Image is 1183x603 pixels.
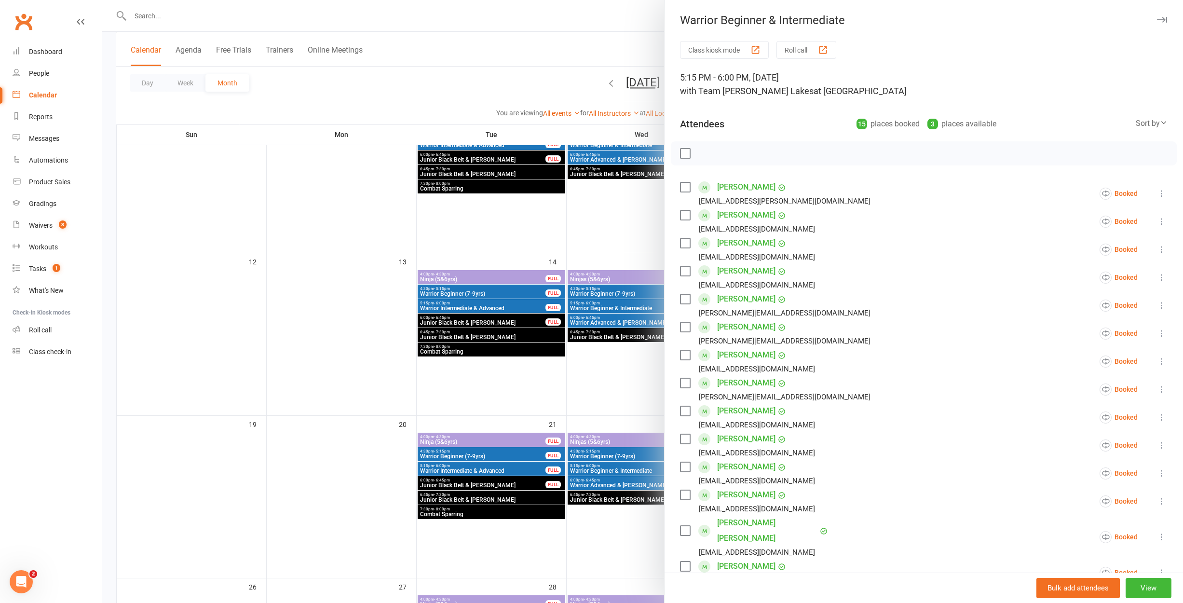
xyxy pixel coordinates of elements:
[717,235,775,251] a: [PERSON_NAME]
[1100,188,1138,200] div: Booked
[699,335,870,347] div: [PERSON_NAME][EMAIL_ADDRESS][DOMAIN_NAME]
[13,106,102,128] a: Reports
[717,347,775,363] a: [PERSON_NAME]
[680,86,814,96] span: with Team [PERSON_NAME] Lakes
[1100,272,1138,284] div: Booked
[1100,467,1138,480] div: Booked
[699,195,870,207] div: [EMAIL_ADDRESS][PERSON_NAME][DOMAIN_NAME]
[1100,384,1138,396] div: Booked
[1100,531,1138,543] div: Booked
[717,515,817,546] a: [PERSON_NAME] [PERSON_NAME]
[717,459,775,475] a: [PERSON_NAME]
[699,447,815,459] div: [EMAIL_ADDRESS][DOMAIN_NAME]
[29,348,71,356] div: Class check-in
[1100,300,1138,312] div: Booked
[13,193,102,215] a: Gradings
[1100,244,1138,256] div: Booked
[29,200,56,207] div: Gradings
[10,570,33,593] iframe: Intercom live chat
[29,156,68,164] div: Automations
[29,287,64,294] div: What's New
[699,363,815,375] div: [EMAIL_ADDRESS][DOMAIN_NAME]
[29,69,49,77] div: People
[59,220,67,229] span: 3
[29,178,70,186] div: Product Sales
[13,171,102,193] a: Product Sales
[717,403,775,419] a: [PERSON_NAME]
[29,265,46,273] div: Tasks
[717,487,775,503] a: [PERSON_NAME]
[857,117,920,131] div: places booked
[1100,216,1138,228] div: Booked
[717,559,775,574] a: [PERSON_NAME]
[699,391,870,403] div: [PERSON_NAME][EMAIL_ADDRESS][DOMAIN_NAME]
[1100,439,1138,452] div: Booked
[13,258,102,280] a: Tasks 1
[13,236,102,258] a: Workouts
[1126,578,1171,598] button: View
[717,291,775,307] a: [PERSON_NAME]
[717,179,775,195] a: [PERSON_NAME]
[1136,117,1168,130] div: Sort by
[927,119,938,129] div: 3
[1100,356,1138,368] div: Booked
[53,264,60,272] span: 1
[699,546,815,559] div: [EMAIL_ADDRESS][DOMAIN_NAME]
[699,223,815,235] div: [EMAIL_ADDRESS][DOMAIN_NAME]
[29,113,53,121] div: Reports
[29,221,53,229] div: Waivers
[699,279,815,291] div: [EMAIL_ADDRESS][DOMAIN_NAME]
[717,263,775,279] a: [PERSON_NAME]
[680,41,769,59] button: Class kiosk mode
[699,419,815,431] div: [EMAIL_ADDRESS][DOMAIN_NAME]
[13,319,102,341] a: Roll call
[29,91,57,99] div: Calendar
[814,86,907,96] span: at [GEOGRAPHIC_DATA]
[1100,328,1138,340] div: Booked
[29,326,52,334] div: Roll call
[699,251,815,263] div: [EMAIL_ADDRESS][DOMAIN_NAME]
[927,117,996,131] div: places available
[680,71,1168,98] div: 5:15 PM - 6:00 PM, [DATE]
[717,207,775,223] a: [PERSON_NAME]
[29,48,62,55] div: Dashboard
[1100,495,1138,507] div: Booked
[13,150,102,171] a: Automations
[13,128,102,150] a: Messages
[699,307,870,319] div: [PERSON_NAME][EMAIL_ADDRESS][DOMAIN_NAME]
[12,10,36,34] a: Clubworx
[1100,411,1138,424] div: Booked
[13,280,102,301] a: What's New
[13,41,102,63] a: Dashboard
[776,41,836,59] button: Roll call
[29,135,59,142] div: Messages
[13,63,102,84] a: People
[1036,578,1120,598] button: Bulk add attendees
[1100,567,1138,579] div: Booked
[13,341,102,363] a: Class kiosk mode
[857,119,867,129] div: 15
[665,14,1183,27] div: Warrior Beginner & Intermediate
[29,243,58,251] div: Workouts
[13,84,102,106] a: Calendar
[717,375,775,391] a: [PERSON_NAME]
[13,215,102,236] a: Waivers 3
[717,431,775,447] a: [PERSON_NAME]
[680,117,724,131] div: Attendees
[717,319,775,335] a: [PERSON_NAME]
[699,475,815,487] div: [EMAIL_ADDRESS][DOMAIN_NAME]
[699,503,815,515] div: [EMAIL_ADDRESS][DOMAIN_NAME]
[29,570,37,578] span: 2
